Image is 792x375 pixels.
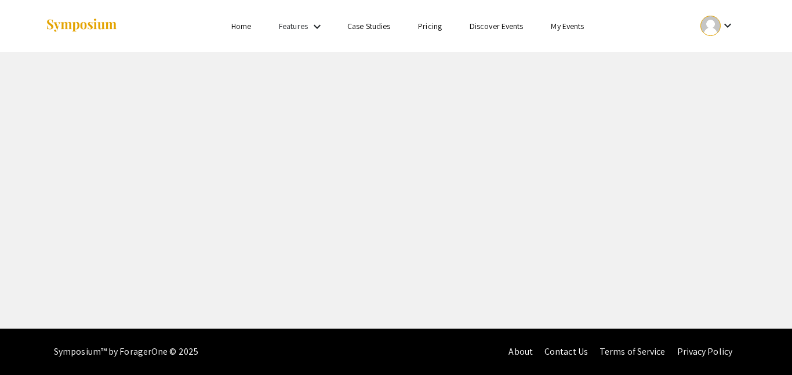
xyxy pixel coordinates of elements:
[470,21,524,31] a: Discover Events
[688,13,747,39] button: Expand account dropdown
[677,345,732,358] a: Privacy Policy
[231,21,251,31] a: Home
[551,21,584,31] a: My Events
[721,19,735,32] mat-icon: Expand account dropdown
[347,21,390,31] a: Case Studies
[54,329,198,375] div: Symposium™ by ForagerOne © 2025
[544,345,588,358] a: Contact Us
[600,345,666,358] a: Terms of Service
[508,345,533,358] a: About
[279,21,308,31] a: Features
[310,20,324,34] mat-icon: Expand Features list
[45,18,118,34] img: Symposium by ForagerOne
[418,21,442,31] a: Pricing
